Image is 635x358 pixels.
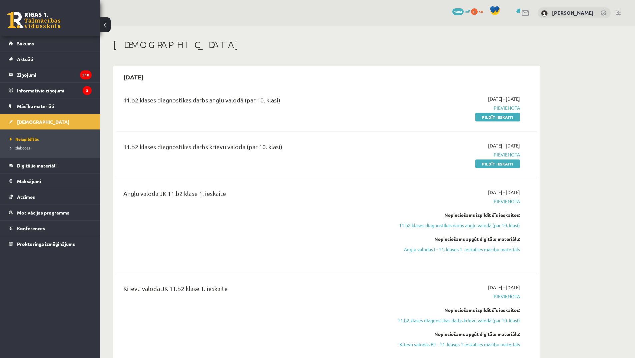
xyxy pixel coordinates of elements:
[7,12,61,28] a: Rīgas 1. Tālmācības vidusskola
[394,198,520,205] span: Pievienota
[488,142,520,149] span: [DATE] - [DATE]
[10,136,39,142] span: Neizpildītās
[9,83,92,98] a: Informatīvie ziņojumi3
[17,67,92,82] legend: Ziņojumi
[17,103,54,109] span: Mācību materiāli
[10,145,93,151] a: Izlabotās
[394,246,520,253] a: Angļu valodas I - 11. klases 1. ieskaites mācību materiāls
[452,8,470,14] a: 1484 mP
[9,236,92,252] a: Proktoringa izmēģinājums
[394,236,520,243] div: Nepieciešams apgūt digitālo materiālu:
[479,8,483,14] span: xp
[9,114,92,129] a: [DEMOGRAPHIC_DATA]
[113,39,540,50] h1: [DEMOGRAPHIC_DATA]
[471,8,486,14] a: 0 xp
[475,113,520,121] a: Pildīt ieskaiti
[394,151,520,158] span: Pievienota
[9,98,92,114] a: Mācību materiāli
[117,69,150,85] h2: [DATE]
[394,317,520,324] a: 11.b2 klases diagnostikas darbs krievu valodā (par 10. klasi)
[123,284,384,296] div: Krievu valoda JK 11.b2 klase 1. ieskaite
[123,95,384,108] div: 11.b2 klases diagnostikas darbs angļu valodā (par 10. klasi)
[9,221,92,236] a: Konferences
[471,8,478,15] span: 0
[475,159,520,168] a: Pildīt ieskaiti
[9,36,92,51] a: Sākums
[488,95,520,102] span: [DATE] - [DATE]
[17,210,70,216] span: Motivācijas programma
[9,51,92,67] a: Aktuāli
[394,212,520,219] div: Nepieciešams izpildīt šīs ieskaites:
[17,119,69,125] span: [DEMOGRAPHIC_DATA]
[9,205,92,220] a: Motivācijas programma
[17,56,33,62] span: Aktuāli
[465,8,470,14] span: mP
[17,173,92,189] legend: Maksājumi
[123,142,384,154] div: 11.b2 klases diagnostikas darbs krievu valodā (par 10. klasi)
[10,136,93,142] a: Neizpildītās
[9,173,92,189] a: Maksājumi
[394,222,520,229] a: 11.b2 klases diagnostikas darbs angļu valodā (par 10. klasi)
[488,189,520,196] span: [DATE] - [DATE]
[394,341,520,348] a: Krievu valodas B1 - 11. klases 1.ieskaites mācību materiāls
[17,162,57,168] span: Digitālie materiāli
[394,104,520,111] span: Pievienota
[80,70,92,79] i: 218
[552,9,594,16] a: [PERSON_NAME]
[9,158,92,173] a: Digitālie materiāli
[17,225,45,231] span: Konferences
[123,189,384,201] div: Angļu valoda JK 11.b2 klase 1. ieskaite
[9,67,92,82] a: Ziņojumi218
[10,145,30,150] span: Izlabotās
[394,331,520,338] div: Nepieciešams apgūt digitālo materiālu:
[83,86,92,95] i: 3
[394,307,520,314] div: Nepieciešams izpildīt šīs ieskaites:
[488,284,520,291] span: [DATE] - [DATE]
[394,293,520,300] span: Pievienota
[452,8,464,15] span: 1484
[17,241,75,247] span: Proktoringa izmēģinājums
[9,189,92,205] a: Atzīmes
[17,83,92,98] legend: Informatīvie ziņojumi
[541,10,548,17] img: Pēteris Kubiļus
[17,40,34,46] span: Sākums
[17,194,35,200] span: Atzīmes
